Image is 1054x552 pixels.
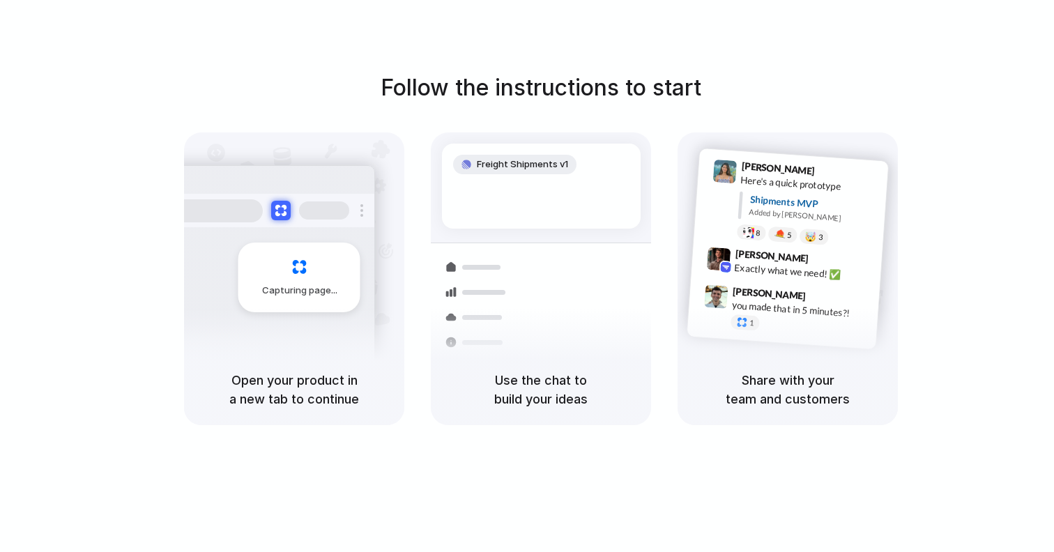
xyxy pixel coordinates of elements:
[819,165,848,182] span: 9:41 AM
[201,371,388,408] h5: Open your product in a new tab to continue
[735,246,809,266] span: [PERSON_NAME]
[749,319,754,327] span: 1
[756,229,761,237] span: 8
[448,371,634,408] h5: Use the chat to build your ideas
[787,231,792,239] span: 5
[749,206,877,227] div: Added by [PERSON_NAME]
[818,233,823,241] span: 3
[262,284,339,298] span: Capturing page
[813,253,841,270] span: 9:42 AM
[477,158,568,171] span: Freight Shipments v1
[805,232,817,243] div: 🤯
[749,192,878,215] div: Shipments MVP
[741,158,815,178] span: [PERSON_NAME]
[381,71,701,105] h1: Follow the instructions to start
[734,261,873,284] div: Exactly what we need! ✅
[740,173,880,197] div: Here's a quick prototype
[733,284,807,304] span: [PERSON_NAME]
[810,291,839,307] span: 9:47 AM
[731,298,871,322] div: you made that in 5 minutes?!
[694,371,881,408] h5: Share with your team and customers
